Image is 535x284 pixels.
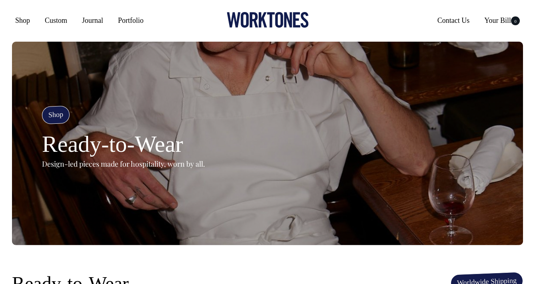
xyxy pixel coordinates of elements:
[481,13,523,28] a: Your Bill0
[42,131,205,157] h2: Ready-to-Wear
[12,13,33,28] a: Shop
[42,13,70,28] a: Custom
[511,16,520,25] span: 0
[42,159,205,169] p: Design-led pieces made for hospitality, worn by all.
[434,13,473,28] a: Contact Us
[42,105,70,124] h4: Shop
[79,13,106,28] a: Journal
[115,13,147,28] a: Portfolio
